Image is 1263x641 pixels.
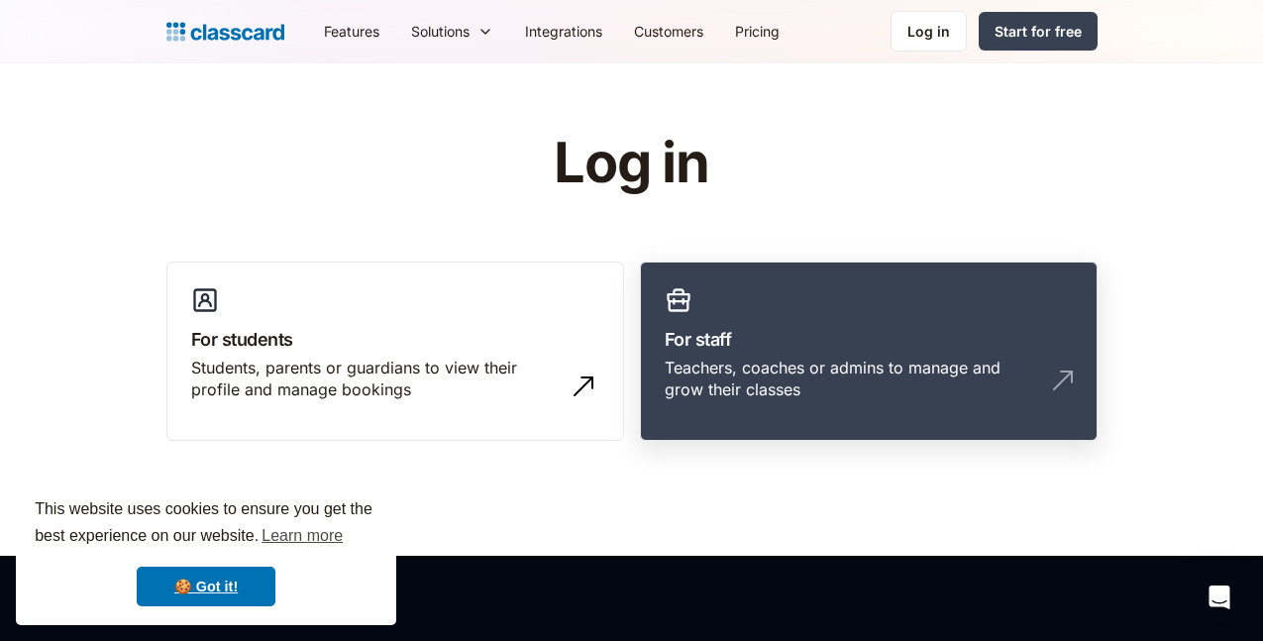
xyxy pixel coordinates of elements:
span: This website uses cookies to ensure you get the best experience on our website. [35,497,377,551]
a: Features [308,9,395,53]
a: Integrations [509,9,618,53]
div: Students, parents or guardians to view their profile and manage bookings [191,357,560,401]
h3: For staff [665,326,1073,353]
a: Start for free [979,12,1098,51]
a: For staffTeachers, coaches or admins to manage and grow their classes [640,262,1098,442]
a: Customers [618,9,719,53]
div: cookieconsent [16,479,396,625]
a: Log in [891,11,967,52]
a: dismiss cookie message [137,567,275,606]
h3: For students [191,326,599,353]
div: Log in [907,21,950,42]
a: Pricing [719,9,795,53]
div: Open Intercom Messenger [1196,574,1243,621]
a: learn more about cookies [259,521,346,551]
a: home [166,18,284,46]
div: Teachers, coaches or admins to manage and grow their classes [665,357,1033,401]
div: Solutions [395,9,509,53]
div: Start for free [995,21,1082,42]
a: For studentsStudents, parents or guardians to view their profile and manage bookings [166,262,624,442]
div: Solutions [411,21,470,42]
h1: Log in [317,133,946,194]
